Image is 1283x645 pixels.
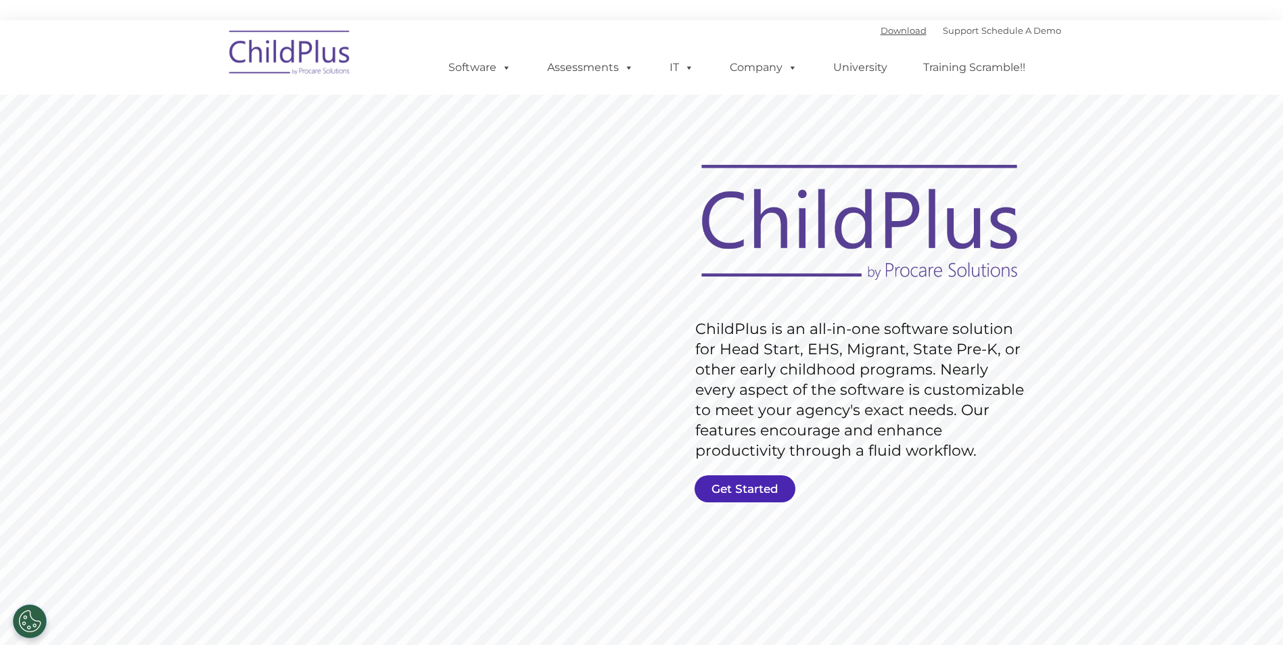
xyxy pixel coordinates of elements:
a: Download [881,25,927,36]
a: Assessments [534,54,647,81]
a: Schedule A Demo [981,25,1061,36]
a: Company [716,54,811,81]
img: ChildPlus by Procare Solutions [223,21,358,89]
a: IT [656,54,707,81]
font: | [881,25,1061,36]
button: Cookies Settings [13,604,47,638]
a: Training Scramble!! [910,54,1039,81]
a: Support [943,25,979,36]
a: University [820,54,901,81]
a: Software [435,54,525,81]
a: Get Started [695,475,795,502]
rs-layer: ChildPlus is an all-in-one software solution for Head Start, EHS, Migrant, State Pre-K, or other ... [695,319,1031,461]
